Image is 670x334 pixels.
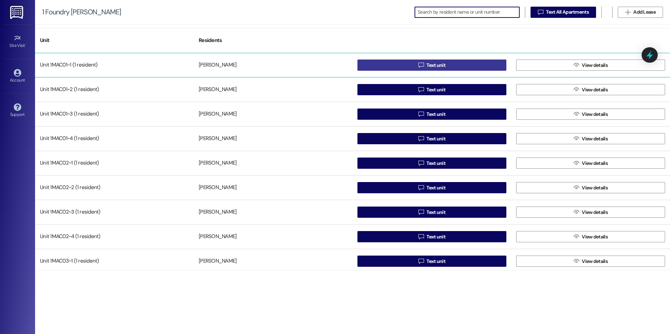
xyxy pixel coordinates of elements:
div: Unit [35,32,194,49]
button: Text unit [357,256,506,267]
button: Text unit [357,60,506,71]
i:  [418,87,424,92]
div: [PERSON_NAME] [199,135,237,142]
span: View details [582,135,608,142]
i:  [418,62,424,68]
span: Text unit [426,86,445,93]
i:  [418,111,424,117]
button: View details [516,182,665,193]
button: Text unit [357,231,506,242]
span: View details [582,86,608,93]
i:  [418,136,424,141]
i:  [418,258,424,264]
a: Account [4,67,32,86]
i:  [574,111,579,117]
span: View details [582,62,608,69]
button: View details [516,133,665,144]
span: Text All Apartments [546,8,589,16]
span: View details [582,233,608,241]
i:  [538,9,543,15]
span: Text unit [426,135,445,142]
div: Unit 1MAC01~3 (1 resident) [35,107,194,121]
i:  [574,160,579,166]
span: Text unit [426,160,445,167]
i:  [418,209,424,215]
i:  [574,185,579,190]
button: Text unit [357,158,506,169]
button: View details [516,158,665,169]
div: 1 Foundry [PERSON_NAME] [42,8,121,16]
span: Text unit [426,62,445,69]
div: Unit 1MAC02~2 (1 resident) [35,181,194,195]
div: Unit 1MAC01~2 (1 resident) [35,83,194,97]
button: View details [516,84,665,95]
span: Text unit [426,233,445,241]
span: • [25,42,26,47]
div: Residents [194,32,353,49]
div: [PERSON_NAME] [199,160,237,167]
span: View details [582,184,608,192]
div: [PERSON_NAME] [199,209,237,216]
span: View details [582,258,608,265]
i:  [574,87,579,92]
div: Unit 1MAC02~3 (1 resident) [35,205,194,219]
div: Unit 1MAC01~4 (1 resident) [35,132,194,146]
button: View details [516,60,665,71]
button: View details [516,207,665,218]
div: [PERSON_NAME] [199,258,237,265]
div: [PERSON_NAME] [199,86,237,93]
i:  [574,62,579,68]
i:  [574,209,579,215]
i:  [418,160,424,166]
div: Unit 1MAC02~1 (1 resident) [35,156,194,170]
button: View details [516,231,665,242]
span: Text unit [426,258,445,265]
i:  [574,258,579,264]
div: Unit 1MAC02~4 (1 resident) [35,230,194,244]
div: [PERSON_NAME] [199,233,237,241]
i:  [574,136,579,141]
span: View details [582,160,608,167]
i:  [418,234,424,239]
span: Text unit [426,111,445,118]
div: [PERSON_NAME] [199,111,237,118]
button: Text unit [357,84,506,95]
i:  [574,234,579,239]
span: View details [582,209,608,216]
button: Text unit [357,182,506,193]
span: Add Lease [633,8,656,16]
a: Site Visit • [4,32,32,51]
i:  [418,185,424,190]
span: Text unit [426,209,445,216]
button: Text unit [357,133,506,144]
span: View details [582,111,608,118]
button: Text unit [357,207,506,218]
button: Text unit [357,109,506,120]
img: ResiDesk Logo [10,6,25,19]
div: [PERSON_NAME] [199,62,237,69]
span: Text unit [426,184,445,192]
button: View details [516,256,665,267]
input: Search by resident name or unit number [418,7,519,17]
div: Unit 1MAC01~1 (1 resident) [35,58,194,72]
button: Text All Apartments [531,7,596,18]
i:  [625,9,630,15]
div: [PERSON_NAME] [199,184,237,192]
a: Support [4,101,32,120]
button: View details [516,109,665,120]
div: Unit 1MAC03~1 (1 resident) [35,254,194,268]
button: Add Lease [618,7,663,18]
